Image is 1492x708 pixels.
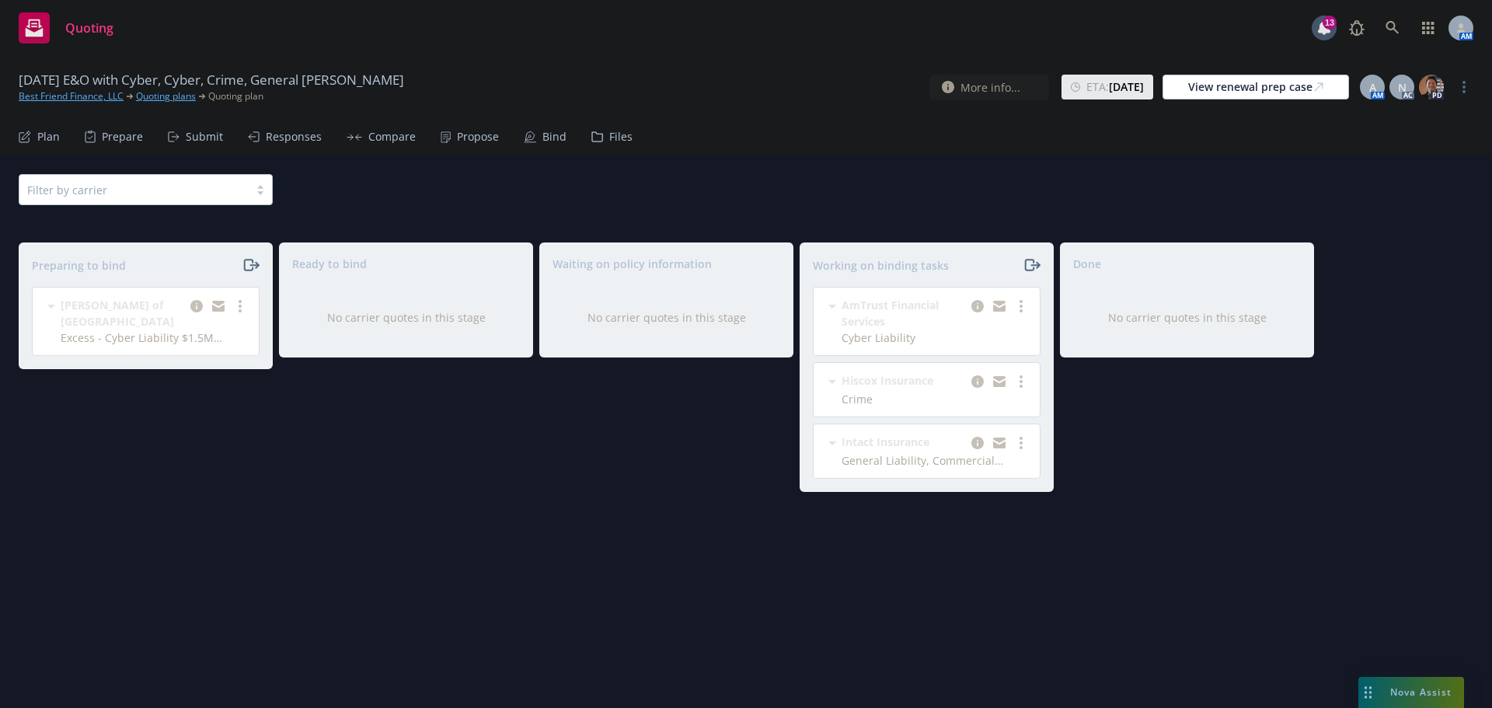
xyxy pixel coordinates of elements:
[813,257,949,274] span: Working on binding tasks
[842,391,1030,407] span: Crime
[842,330,1030,346] span: Cyber Liability
[1455,78,1473,96] a: more
[968,297,987,316] a: copy logging email
[32,257,126,274] span: Preparing to bind
[1358,677,1378,708] div: Drag to move
[65,22,113,34] span: Quoting
[266,131,322,143] div: Responses
[1323,16,1337,30] div: 13
[1086,78,1144,95] span: ETA :
[553,256,712,272] span: Waiting on policy information
[968,372,987,391] a: copy logging email
[1012,372,1030,391] a: more
[842,372,933,389] span: Hiscox Insurance
[187,297,206,316] a: copy logging email
[960,79,1020,96] span: More info...
[1109,79,1144,94] strong: [DATE]
[1341,12,1372,44] a: Report a Bug
[19,89,124,103] a: Best Friend Finance, LLC
[929,75,1049,100] button: More info...
[542,131,566,143] div: Bind
[1012,297,1030,316] a: more
[186,131,223,143] div: Submit
[968,434,987,452] a: copy logging email
[1377,12,1408,44] a: Search
[1086,309,1288,326] div: No carrier quotes in this stage
[61,330,249,346] span: Excess - Cyber Liability $1.5M excess of $5M
[1012,434,1030,452] a: more
[1358,677,1464,708] button: Nova Assist
[12,6,120,50] a: Quoting
[1413,12,1444,44] a: Switch app
[1073,256,1101,272] span: Done
[1163,75,1349,99] a: View renewal prep case
[241,256,260,274] a: moveRight
[1369,79,1376,96] span: A
[842,452,1030,469] span: General Liability, Commercial Umbrella
[457,131,499,143] div: Propose
[292,256,367,272] span: Ready to bind
[305,309,507,326] div: No carrier quotes in this stage
[990,297,1009,316] a: copy logging email
[1188,75,1323,99] div: View renewal prep case
[1390,685,1452,699] span: Nova Assist
[565,309,768,326] div: No carrier quotes in this stage
[842,297,965,330] span: AmTrust Financial Services
[1022,256,1041,274] a: moveRight
[209,297,228,316] a: copy logging email
[37,131,60,143] div: Plan
[61,297,184,330] span: [PERSON_NAME] of [GEOGRAPHIC_DATA]
[231,297,249,316] a: more
[1398,79,1407,96] span: N
[990,434,1009,452] a: copy logging email
[136,89,196,103] a: Quoting plans
[368,131,416,143] div: Compare
[102,131,143,143] div: Prepare
[1419,75,1444,99] img: photo
[609,131,633,143] div: Files
[842,434,929,450] span: Intact Insurance
[990,372,1009,391] a: copy logging email
[19,71,404,89] span: [DATE] E&O with Cyber, Cyber, Crime, General [PERSON_NAME]
[208,89,263,103] span: Quoting plan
